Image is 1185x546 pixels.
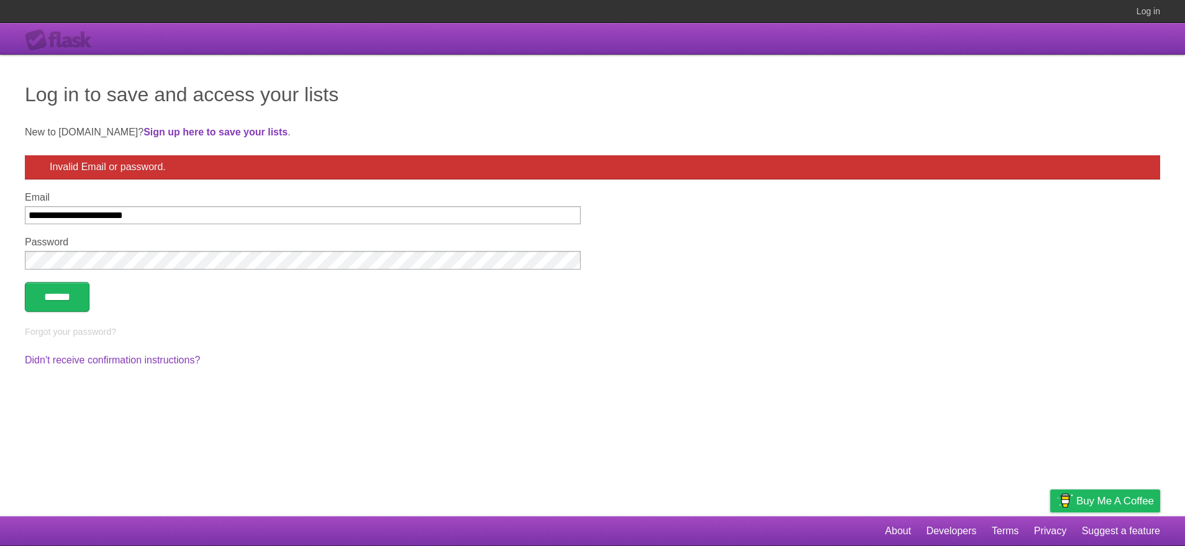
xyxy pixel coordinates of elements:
[1056,490,1073,511] img: Buy me a coffee
[1082,519,1160,543] a: Suggest a feature
[25,80,1160,109] h1: Log in to save and access your lists
[25,192,581,203] label: Email
[1076,490,1154,512] span: Buy me a coffee
[25,327,116,337] a: Forgot your password?
[25,29,99,52] div: Flask
[25,355,200,365] a: Didn't receive confirmation instructions?
[25,155,1160,180] div: Invalid Email or password.
[1050,489,1160,512] a: Buy me a coffee
[885,519,911,543] a: About
[25,125,1160,140] p: New to [DOMAIN_NAME]? .
[992,519,1019,543] a: Terms
[143,127,288,137] a: Sign up here to save your lists
[926,519,976,543] a: Developers
[1034,519,1066,543] a: Privacy
[25,237,581,248] label: Password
